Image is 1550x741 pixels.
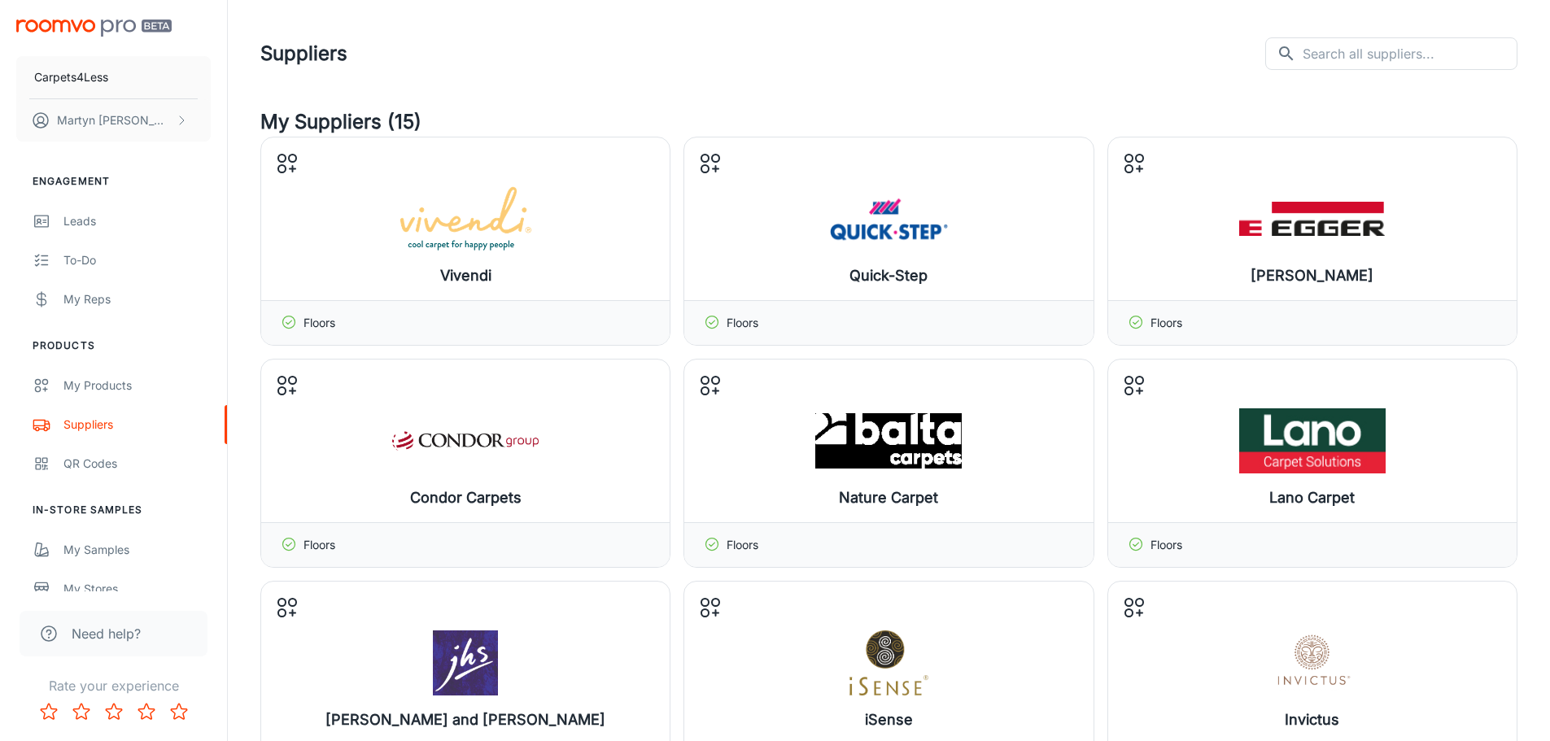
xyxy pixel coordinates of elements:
[16,56,211,98] button: Carpets4Less
[303,536,335,554] p: Floors
[65,695,98,728] button: Rate 2 star
[63,580,211,598] div: My Stores
[16,99,211,142] button: Martyn [PERSON_NAME]
[303,314,335,332] p: Floors
[727,314,758,332] p: Floors
[260,39,347,68] h1: Suppliers
[72,624,141,643] span: Need help?
[260,107,1517,137] h4: My Suppliers (15)
[13,676,214,695] p: Rate your experience
[63,212,211,230] div: Leads
[98,695,130,728] button: Rate 3 star
[163,695,195,728] button: Rate 5 star
[63,290,211,308] div: My Reps
[1150,314,1182,332] p: Floors
[34,68,108,86] p: Carpets4Less
[130,695,163,728] button: Rate 4 star
[63,416,211,434] div: Suppliers
[1303,37,1517,70] input: Search all suppliers...
[727,536,758,554] p: Floors
[57,111,172,129] p: Martyn [PERSON_NAME]
[63,377,211,394] div: My Products
[1150,536,1182,554] p: Floors
[33,695,65,728] button: Rate 1 star
[63,455,211,473] div: QR Codes
[63,251,211,269] div: To-do
[63,541,211,559] div: My Samples
[16,20,172,37] img: Roomvo PRO Beta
